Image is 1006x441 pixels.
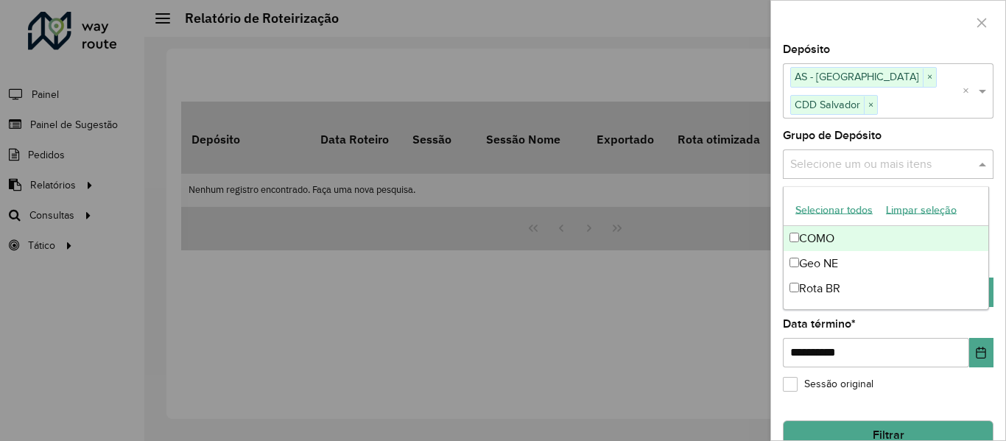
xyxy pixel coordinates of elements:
[795,204,873,216] font: Selecionar todos
[799,257,838,269] font: Geo NE
[783,129,882,141] font: Grupo de Depósito
[969,338,993,367] button: Escolha a data
[804,378,873,389] font: Sessão original
[791,68,923,85] span: AS - [GEOGRAPHIC_DATA]
[791,96,864,113] span: CDD Salvador
[783,43,830,55] font: Depósito
[879,198,963,222] button: Limpar seleção
[963,82,975,100] span: Clear all
[923,68,936,86] span: ×
[789,198,879,222] button: Selecionar todos
[783,186,989,310] ng-dropdown-panel: Lista de opções
[873,428,904,441] font: Filtrar
[799,282,840,294] font: Rota BR
[799,232,834,244] font: COMO
[886,204,957,216] font: Limpar seleção
[783,317,851,330] font: Data término
[864,96,877,114] span: ×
